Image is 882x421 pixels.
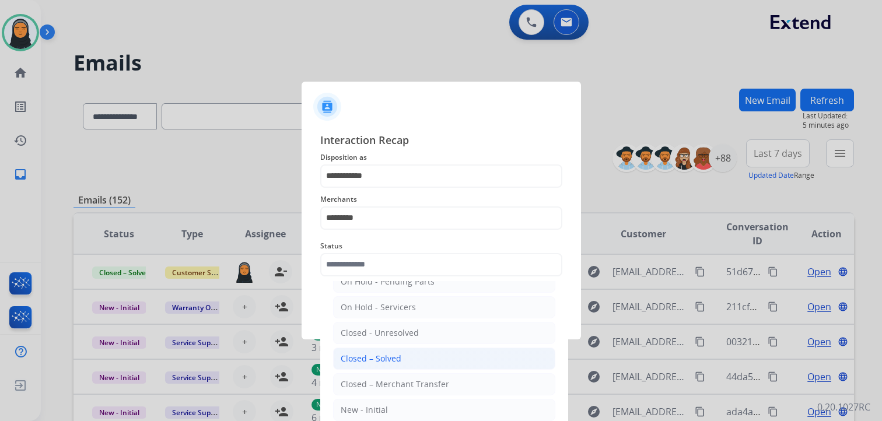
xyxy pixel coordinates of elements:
div: Closed – Merchant Transfer [341,378,449,390]
div: New - Initial [341,404,388,416]
p: 0.20.1027RC [817,400,870,414]
div: On Hold - Pending Parts [341,276,435,287]
div: Closed – Solved [341,353,401,364]
div: On Hold - Servicers [341,301,416,313]
span: Disposition as [320,150,562,164]
div: Closed - Unresolved [341,327,419,339]
img: contactIcon [313,93,341,121]
span: Interaction Recap [320,132,562,150]
span: Status [320,239,562,253]
span: Merchants [320,192,562,206]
